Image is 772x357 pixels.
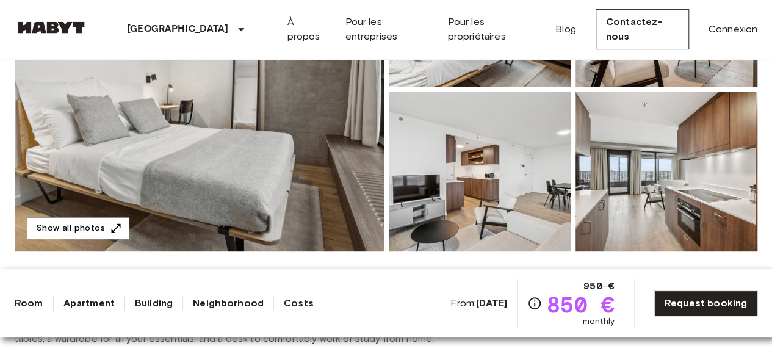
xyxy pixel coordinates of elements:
a: Connexion [709,22,757,37]
a: À propos [287,15,326,44]
img: Habyt [15,21,88,34]
a: Pour les propriétaires [447,15,536,44]
span: 850 € [547,294,615,316]
a: Pour les entreprises [345,15,428,44]
img: Picture of unit BE-23-003-090-001 [575,92,757,251]
a: Neighborhood [193,296,264,311]
a: Blog [555,22,576,37]
a: Room [15,296,43,311]
a: Request booking [654,290,757,316]
span: monthly [583,316,615,328]
span: 950 € [583,279,615,294]
p: [GEOGRAPHIC_DATA] [127,22,229,37]
a: Costs [284,296,314,311]
svg: Check cost overview for full price breakdown. Please note that discounts apply to new joiners onl... [527,296,542,311]
a: Contactez-nous [596,9,689,49]
b: [DATE] [476,297,507,309]
a: Apartment [63,296,115,311]
a: Building [135,296,173,311]
span: From: [450,297,507,310]
img: Picture of unit BE-23-003-090-001 [389,92,571,251]
button: Show all photos [27,217,129,240]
